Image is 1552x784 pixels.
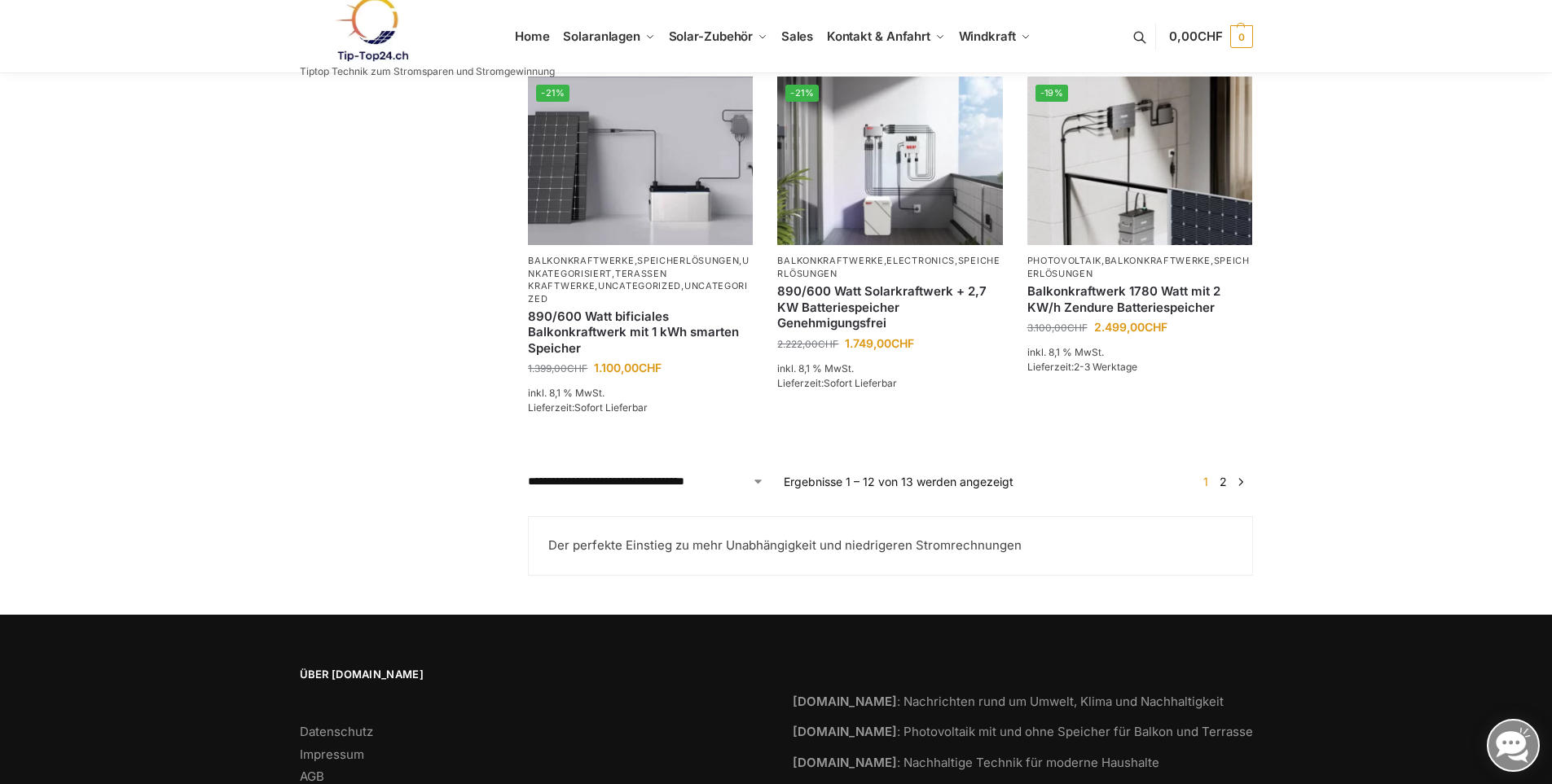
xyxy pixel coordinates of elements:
span: 0 [1230,25,1253,48]
a: Unkategorisiert [528,255,750,278]
p: , , [1027,255,1252,280]
a: [DOMAIN_NAME]: Nachhaltige Technik für moderne Haushalte [793,755,1159,770]
span: Lieferzeit: [1027,361,1137,373]
a: Uncategorized [598,280,681,291]
a: [DOMAIN_NAME]: Nachrichten rund um Umwelt, Klima und Nachhaltigkeit [793,694,1224,709]
span: Über [DOMAIN_NAME] [300,667,760,683]
a: 890/600 Watt Solarkraftwerk + 2,7 KW Batteriespeicher Genehmigungsfrei [777,283,1002,331]
span: Sales [781,28,814,44]
span: Lieferzeit: [528,401,648,414]
a: 0,00CHF 0 [1169,12,1252,61]
bdi: 2.499,00 [1094,320,1167,334]
span: Lieferzeit: [777,377,897,389]
a: → [1234,473,1246,490]
span: Windkraft [959,28,1016,44]
a: Balkonkraftwerke [1105,255,1211,266]
span: Seite 1 [1199,475,1212,488]
p: inkl. 8,1 % MwSt. [528,386,753,401]
a: Datenschutz [300,724,373,739]
p: Der perfekte Einstieg zu mehr Unabhängigkeit und niedrigeren Stromrechnungen [548,537,1232,555]
strong: [DOMAIN_NAME] [793,755,897,770]
bdi: 3.100,00 [1027,322,1088,334]
a: -21%Steckerkraftwerk mit 2,7kwh-Speicher [777,77,1002,245]
p: inkl. 8,1 % MwSt. [1027,345,1252,360]
bdi: 2.222,00 [777,338,838,350]
p: , , , , , [528,255,753,305]
span: Sofort Lieferbar [574,401,648,414]
a: Photovoltaik [1027,255,1101,266]
a: Balkonkraftwerke [528,255,634,266]
a: Electronics [886,255,955,266]
span: CHF [1067,322,1088,334]
strong: [DOMAIN_NAME] [793,724,897,739]
img: ASE 1000 Batteriespeicher [528,77,753,245]
a: Speicherlösungen [637,255,739,266]
p: inkl. 8,1 % MwSt. [777,361,1002,376]
a: Balkonkraftwerk 1780 Watt mit 2 KW/h Zendure Batteriespeicher [1027,283,1252,315]
span: CHF [818,338,838,350]
p: Tiptop Technik zum Stromsparen und Stromgewinnung [300,67,555,77]
bdi: 1.399,00 [528,362,587,374]
a: Seite 2 [1216,475,1231,488]
a: 890/600 Watt bificiales Balkonkraftwerk mit 1 kWh smarten Speicher [528,309,753,357]
span: CHF [891,336,914,350]
span: Sofort Lieferbar [824,377,897,389]
img: Zendure-solar-flow-Batteriespeicher für Balkonkraftwerke [1027,77,1252,245]
a: AGB [300,769,324,784]
span: 0,00 [1169,28,1222,44]
a: Speicherlösungen [1027,255,1250,278]
span: CHF [639,361,662,374]
p: Ergebnisse 1 – 12 von 13 werden angezeigt [784,473,1013,490]
a: [DOMAIN_NAME]: Photovoltaik mit und ohne Speicher für Balkon und Terrasse [793,724,1253,739]
span: Kontakt & Anfahrt [827,28,930,44]
span: CHF [1145,320,1167,334]
img: Steckerkraftwerk mit 2,7kwh-Speicher [777,77,1002,245]
span: CHF [1198,28,1223,44]
a: Impressum [300,747,364,762]
span: CHF [567,362,587,374]
span: Solar-Zubehör [669,28,754,44]
bdi: 1.100,00 [594,361,662,374]
a: Uncategorized [528,280,748,304]
span: Solaranlagen [563,28,640,44]
span: 2-3 Werktage [1074,361,1137,373]
p: , , [777,255,1002,280]
bdi: 1.749,00 [845,336,914,350]
a: Speicherlösungen [777,255,1000,278]
a: Terassen Kraftwerke [528,268,666,291]
select: Shop-Reihenfolge [528,473,764,490]
a: -21%ASE 1000 Batteriespeicher [528,77,753,245]
a: Balkonkraftwerke [777,255,883,266]
a: -19%Zendure-solar-flow-Batteriespeicher für Balkonkraftwerke [1027,77,1252,245]
strong: [DOMAIN_NAME] [793,694,897,709]
nav: Produkt-Seitennummerierung [1194,473,1252,490]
